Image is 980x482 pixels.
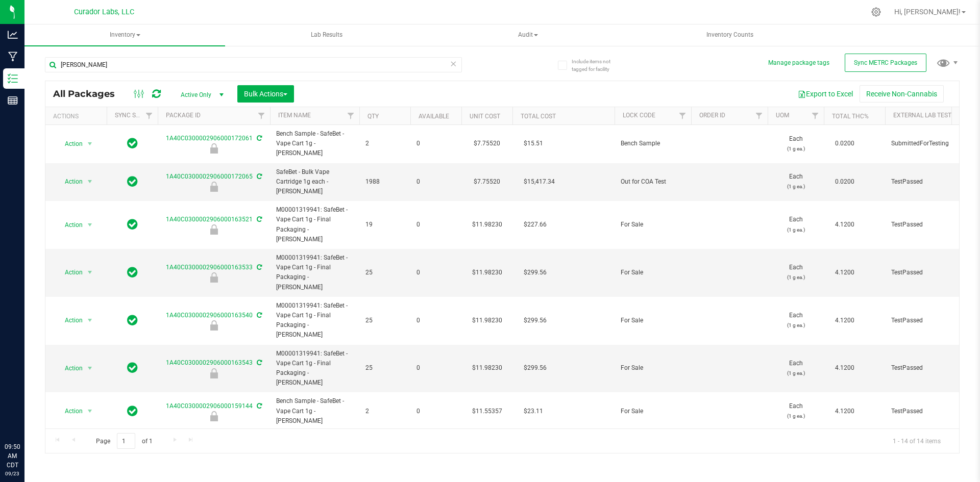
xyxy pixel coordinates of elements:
span: Sync METRC Packages [854,59,917,66]
span: $23.11 [519,404,548,419]
td: $7.75520 [461,163,512,201]
span: Sync from Compliance System [255,359,262,366]
a: UOM [776,112,789,119]
button: Manage package tags [768,59,829,67]
span: 4.1200 [830,265,860,280]
span: Sync from Compliance System [255,312,262,319]
span: M00001319941: SafeBet - Vape Cart 1g - Final Packaging - [PERSON_NAME] [276,301,353,340]
a: External Lab Test Result [893,112,973,119]
span: M00001319941: SafeBet - Vape Cart 1g - Final Packaging - [PERSON_NAME] [276,253,353,292]
span: Action [56,361,83,375]
td: $11.98230 [461,249,512,297]
span: Inventory Counts [693,31,767,39]
a: Lab Results [226,24,427,46]
a: Order Id [699,112,725,119]
span: Out for COA Test [621,177,685,187]
span: $15.51 [519,136,548,151]
span: Sync from Compliance System [255,173,262,180]
td: $11.98230 [461,201,512,249]
button: Bulk Actions [237,85,294,103]
span: 4.1200 [830,217,860,232]
a: Filter [342,107,359,124]
span: 0.0200 [830,136,860,151]
p: (1 g ea.) [774,320,818,330]
span: In Sync [127,265,138,280]
inline-svg: Analytics [8,30,18,40]
span: Sync from Compliance System [255,216,262,223]
span: SafeBet - Bulk Vape Cartridge 1g each - [PERSON_NAME] [276,167,353,197]
a: Package ID [166,112,201,119]
inline-svg: Inventory [8,73,18,84]
div: For Sale [156,224,272,235]
span: 19 [365,220,404,230]
span: In Sync [127,136,138,150]
span: 4.1200 [830,361,860,375]
a: Total THC% [832,113,869,120]
span: Action [56,174,83,189]
span: $299.56 [519,361,552,375]
iframe: Resource center unread badge [30,399,42,411]
span: Each [774,359,818,378]
a: 1A40C0300002906000159144 [166,402,253,410]
a: Filter [751,107,768,124]
span: For Sale [621,363,685,373]
div: Actions [53,113,103,120]
span: Bench Sample - SafeBet - Vape Cart 1g - [PERSON_NAME] [276,396,353,426]
div: For Sale [156,272,272,283]
span: All Packages [53,88,125,99]
a: 1A40C0300002906000172061 [166,135,253,142]
span: For Sale [621,316,685,325]
p: 09:50 AM CDT [5,442,20,470]
div: For Sale [156,411,272,421]
span: Sync from Compliance System [255,264,262,271]
span: 0 [416,139,455,148]
span: $299.56 [519,313,552,328]
p: (1 g ea.) [774,411,818,421]
a: Filter [253,107,270,124]
a: 1A40C0300002906000163521 [166,216,253,223]
span: select [84,313,96,327]
span: 4.1200 [830,404,860,419]
span: Action [56,137,83,151]
span: select [84,218,96,232]
span: Each [774,172,818,191]
a: Item Name [278,112,311,119]
td: $11.98230 [461,345,512,393]
a: Inventory [24,24,225,46]
a: Total Cost [521,113,556,120]
span: Sync from Compliance System [255,402,262,410]
span: 0 [416,220,455,230]
span: select [84,361,96,375]
span: Curador Labs, LLC [74,8,134,16]
a: Filter [674,107,691,124]
span: 0 [416,363,455,373]
span: $227.66 [519,217,552,232]
p: (1 g ea.) [774,182,818,191]
p: (1 g ea.) [774,144,818,154]
span: Audit [428,25,628,45]
span: M00001319941: SafeBet - Vape Cart 1g - Final Packaging - [PERSON_NAME] [276,349,353,388]
span: 0 [416,268,455,277]
span: Clear [450,57,457,70]
button: Receive Non-Cannabis [860,85,944,103]
inline-svg: Manufacturing [8,52,18,62]
span: Page of 1 [87,433,161,449]
input: 1 [117,433,135,449]
a: Available [419,113,449,120]
a: Filter [141,107,158,124]
inline-svg: Reports [8,95,18,106]
span: 1988 [365,177,404,187]
span: 25 [365,363,404,373]
a: Sync Status [115,112,154,119]
a: Inventory Counts [629,24,830,46]
span: 4.1200 [830,313,860,328]
div: Manage settings [870,7,883,17]
span: Bulk Actions [244,90,287,98]
p: (1 g ea.) [774,225,818,235]
span: 25 [365,268,404,277]
span: select [84,137,96,151]
span: Bench Sample - SafeBet - Vape Cart 1g - [PERSON_NAME] [276,129,353,159]
a: 1A40C0300002906000163533 [166,264,253,271]
span: select [84,265,96,280]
